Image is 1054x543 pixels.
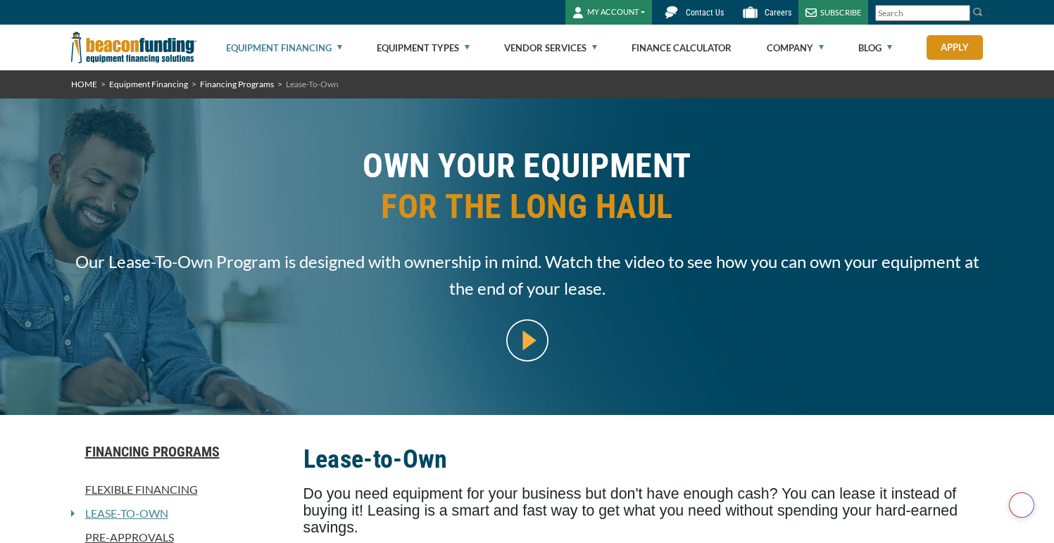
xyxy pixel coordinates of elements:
a: Equipment Types [377,25,470,70]
img: Search [972,6,984,18]
a: Clear search text [955,8,967,19]
a: HOME [71,79,97,89]
span: Lease-To-Own [286,79,339,89]
a: Financing Programs [71,443,287,460]
span: Do you need equipment for your business but don't have enough cash? You can lease it instead of b... [303,485,958,536]
span: Careers [765,8,791,18]
span: Our Lease-To-Own Program is designed with ownership in mind. Watch the video to see how you can o... [71,248,984,302]
span: Contact Us [686,8,724,18]
img: Beacon Funding Corporation logo [71,25,196,70]
h1: OWN YOUR EQUIPMENT [71,146,984,238]
a: Equipment Financing [109,79,188,89]
input: Search [875,5,970,21]
a: Blog [858,25,892,70]
span: FOR THE LONG HAUL [71,186,984,227]
a: Finance Calculator [632,25,732,70]
a: Equipment Financing [226,25,342,70]
a: Lease-To-Own [75,505,168,522]
a: Financing Programs [200,79,274,89]
a: Apply [927,35,983,60]
a: Flexible Financing [71,481,287,498]
img: video modal pop-up play button [506,319,548,362]
a: Vendor Services [504,25,597,70]
h2: Lease-to-Own [303,443,984,475]
a: Company [767,25,824,70]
